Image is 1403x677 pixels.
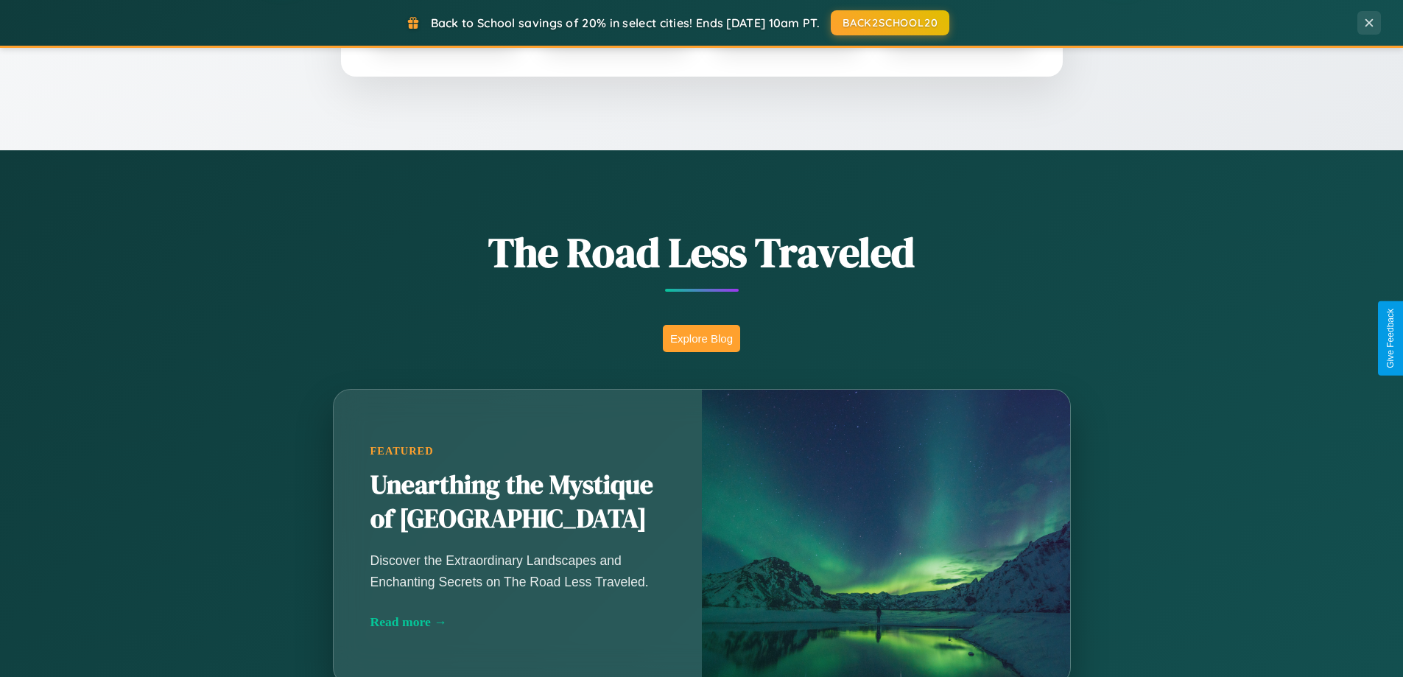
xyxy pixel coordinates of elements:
[370,614,665,630] div: Read more →
[663,325,740,352] button: Explore Blog
[831,10,949,35] button: BACK2SCHOOL20
[370,469,665,536] h2: Unearthing the Mystique of [GEOGRAPHIC_DATA]
[1385,309,1396,368] div: Give Feedback
[370,445,665,457] div: Featured
[370,550,665,592] p: Discover the Extraordinary Landscapes and Enchanting Secrets on The Road Less Traveled.
[431,15,820,30] span: Back to School savings of 20% in select cities! Ends [DATE] 10am PT.
[260,224,1144,281] h1: The Road Less Traveled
